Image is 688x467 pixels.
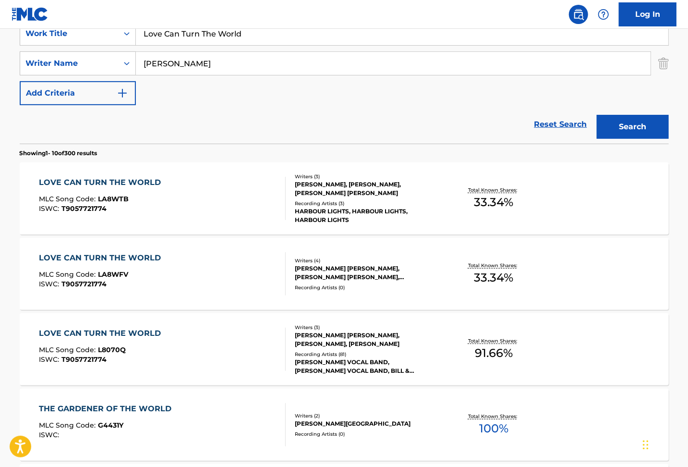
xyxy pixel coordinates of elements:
[20,149,97,158] p: Showing 1 - 10 of 300 results
[295,419,440,428] div: [PERSON_NAME][GEOGRAPHIC_DATA]
[26,28,112,39] div: Work Title
[573,9,584,20] img: search
[12,7,48,21] img: MLC Logo
[475,344,513,362] span: 91.66 %
[39,345,98,354] span: MLC Song Code :
[295,358,440,375] div: [PERSON_NAME] VOCAL BAND, [PERSON_NAME] VOCAL BAND, BILL & [PERSON_NAME], [PERSON_NAME] VOCAL BAN...
[61,204,107,213] span: T9057721774
[39,280,61,288] span: ISWC :
[295,324,440,331] div: Writers ( 3 )
[295,351,440,358] div: Recording Artists ( 81 )
[295,264,440,282] div: [PERSON_NAME] [PERSON_NAME], [PERSON_NAME] [PERSON_NAME], [PERSON_NAME], [PERSON_NAME]
[39,177,166,188] div: LOVE CAN TURN THE WORLD
[61,355,107,364] span: T9057721774
[61,280,107,288] span: T9057721774
[640,421,688,467] iframe: Chat Widget
[98,345,126,354] span: L8070Q
[39,270,98,279] span: MLC Song Code :
[20,162,669,234] a: LOVE CAN TURN THE WORLDMLC Song Code:LA8WTBISWC:T9057721774Writers (3)[PERSON_NAME], [PERSON_NAME...
[20,81,136,105] button: Add Criteria
[20,238,669,310] a: LOVE CAN TURN THE WORLDMLC Song Code:LA8WFVISWC:T9057721774Writers (4)[PERSON_NAME] [PERSON_NAME]...
[295,430,440,438] div: Recording Artists ( 0 )
[295,257,440,264] div: Writers ( 4 )
[39,204,61,213] span: ISWC :
[619,2,676,26] a: Log In
[295,200,440,207] div: Recording Artists ( 3 )
[474,194,513,211] span: 33.34 %
[474,269,513,286] span: 33.34 %
[39,430,61,439] span: ISWC :
[295,412,440,419] div: Writers ( 2 )
[20,389,669,461] a: THE GARDENER OF THE WORLDMLC Song Code:G4431YISWC:Writers (2)[PERSON_NAME][GEOGRAPHIC_DATA]Record...
[594,5,613,24] div: Help
[295,284,440,291] div: Recording Artists ( 0 )
[295,207,440,224] div: HARBOUR LIGHTS, HARBOUR LIGHTS, HARBOUR LIGHTS
[643,430,649,459] div: Drag
[20,22,669,144] form: Search Form
[479,420,508,437] span: 100 %
[569,5,588,24] a: Public Search
[295,180,440,197] div: [PERSON_NAME], [PERSON_NAME], [PERSON_NAME] [PERSON_NAME]
[98,195,129,203] span: LA8WTB
[658,51,669,75] img: Delete Criterion
[295,173,440,180] div: Writers ( 3 )
[597,115,669,139] button: Search
[26,58,112,69] div: Writer Name
[39,252,166,264] div: LOVE CAN TURN THE WORLD
[39,195,98,203] span: MLC Song Code :
[295,331,440,348] div: [PERSON_NAME] [PERSON_NAME], [PERSON_NAME], [PERSON_NAME]
[39,403,176,415] div: THE GARDENER OF THE WORLD
[39,355,61,364] span: ISWC :
[20,313,669,385] a: LOVE CAN TURN THE WORLDMLC Song Code:L8070QISWC:T9057721774Writers (3)[PERSON_NAME] [PERSON_NAME]...
[530,114,592,135] a: Reset Search
[468,186,519,194] p: Total Known Shares:
[468,262,519,269] p: Total Known Shares:
[468,413,519,420] p: Total Known Shares:
[98,270,128,279] span: LA8WFV
[117,87,128,99] img: 9d2ae6d4665cec9f34b9.svg
[598,9,609,20] img: help
[39,421,98,430] span: MLC Song Code :
[468,337,519,344] p: Total Known Shares:
[98,421,123,430] span: G4431Y
[39,328,166,339] div: LOVE CAN TURN THE WORLD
